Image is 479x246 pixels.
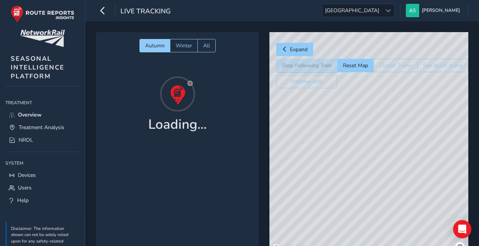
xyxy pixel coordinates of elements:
[170,39,197,52] button: Winter
[176,42,192,49] span: Winter
[197,39,216,52] button: All
[5,108,80,121] a: Overview
[322,4,382,17] span: [GEOGRAPHIC_DATA]
[139,39,170,52] button: Autumn
[337,59,373,72] button: Reset Map
[290,46,308,53] span: Expand
[5,121,80,134] a: Treatment Analysis
[203,42,210,49] span: All
[276,75,337,88] button: Weather (off)
[19,136,33,144] span: NROL
[5,157,80,169] div: System
[5,97,80,108] div: Treatment
[406,4,419,17] img: diamond-layout
[148,117,207,133] h1: Loading...
[5,194,80,207] a: Help
[417,59,468,72] button: See all UK trains
[20,30,65,47] img: customer logo
[276,43,313,56] button: Expand
[453,220,471,238] div: Open Intercom Messenger
[422,4,460,17] span: [PERSON_NAME]
[145,42,165,49] span: Autumn
[18,184,32,191] span: Users
[18,172,36,179] span: Devices
[120,6,171,17] span: Live Tracking
[406,4,463,17] button: [PERSON_NAME]
[5,134,80,146] a: NROL
[17,197,29,204] span: Help
[5,169,80,181] a: Devices
[19,124,64,131] span: Treatment Analysis
[373,59,417,72] button: Cluster Trains
[18,111,42,118] span: Overview
[11,5,74,23] img: rr logo
[11,54,64,81] span: SEASONAL INTELLIGENCE PLATFORM
[5,181,80,194] a: Users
